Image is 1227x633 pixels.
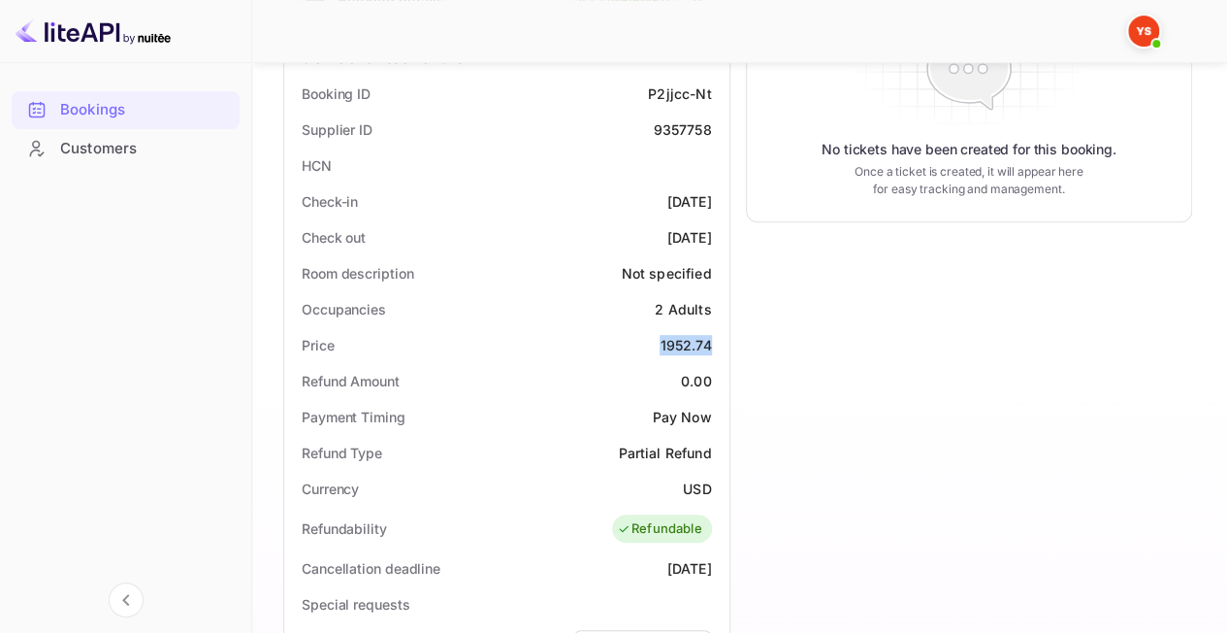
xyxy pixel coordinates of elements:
[652,407,711,427] div: Pay Now
[109,583,144,617] button: Collapse navigation
[655,299,711,319] div: 2 Adults
[60,99,230,121] div: Bookings
[302,479,359,499] div: Currency
[667,227,712,248] div: [DATE]
[12,91,240,127] a: Bookings
[302,119,372,140] div: Supplier ID
[660,335,711,355] div: 1952.74
[648,83,711,104] div: P2jjcc-Nt
[302,191,358,212] div: Check-in
[683,479,711,499] div: USD
[302,335,335,355] div: Price
[681,371,712,391] div: 0.00
[302,263,413,283] div: Room description
[667,191,712,212] div: [DATE]
[617,519,702,539] div: Refundable
[302,443,382,463] div: Refund Type
[302,371,400,391] div: Refund Amount
[302,407,405,427] div: Payment Timing
[302,594,409,615] div: Special requests
[618,443,711,463] div: Partial Refund
[302,518,387,539] div: Refundability
[12,91,240,129] div: Bookings
[12,130,240,166] a: Customers
[302,155,332,176] div: HCN
[1128,16,1159,47] img: Yandex Support
[302,227,366,248] div: Check out
[16,16,171,47] img: LiteAPI logo
[12,130,240,168] div: Customers
[822,140,1116,159] p: No tickets have been created for this booking.
[302,83,371,104] div: Booking ID
[653,119,711,140] div: 9357758
[667,558,712,579] div: [DATE]
[302,299,386,319] div: Occupancies
[60,138,230,160] div: Customers
[622,263,712,283] div: Not specified
[302,558,440,579] div: Cancellation deadline
[851,163,1086,198] p: Once a ticket is created, it will appear here for easy tracking and management.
